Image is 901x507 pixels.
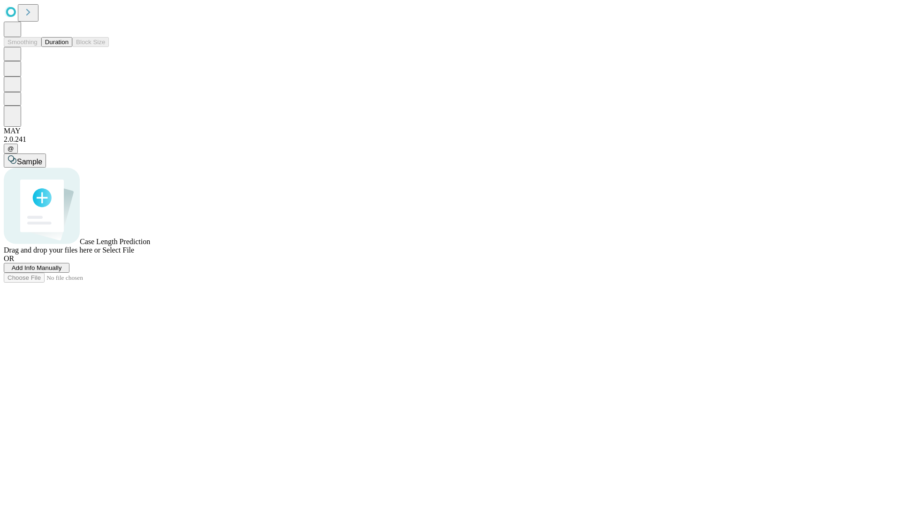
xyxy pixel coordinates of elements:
[4,154,46,168] button: Sample
[4,127,897,135] div: MAY
[4,37,41,47] button: Smoothing
[4,135,897,144] div: 2.0.241
[4,144,18,154] button: @
[4,254,14,262] span: OR
[102,246,134,254] span: Select File
[80,238,150,246] span: Case Length Prediction
[8,145,14,152] span: @
[12,264,62,271] span: Add Info Manually
[4,263,69,273] button: Add Info Manually
[17,158,42,166] span: Sample
[4,246,100,254] span: Drag and drop your files here or
[41,37,72,47] button: Duration
[72,37,109,47] button: Block Size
